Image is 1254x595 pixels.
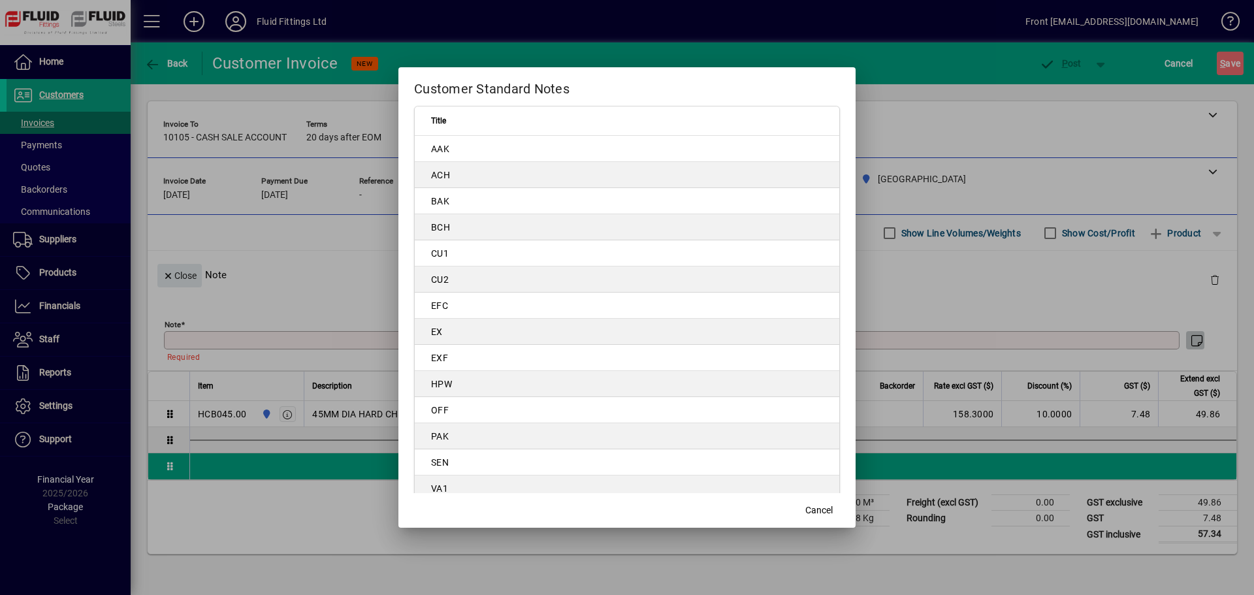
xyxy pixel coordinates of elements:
td: CU2 [415,266,839,293]
td: VA1 [415,475,839,502]
td: SEN [415,449,839,475]
td: ACH [415,162,839,188]
td: HPW [415,371,839,397]
span: Cancel [805,504,833,517]
span: Title [431,114,446,128]
td: OFF [415,397,839,423]
button: Cancel [798,499,840,523]
td: CU1 [415,240,839,266]
h2: Customer Standard Notes [398,67,856,105]
td: AAK [415,136,839,162]
td: PAK [415,423,839,449]
td: BAK [415,188,839,214]
td: BCH [415,214,839,240]
td: EX [415,319,839,345]
td: EXF [415,345,839,371]
td: EFC [415,293,839,319]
